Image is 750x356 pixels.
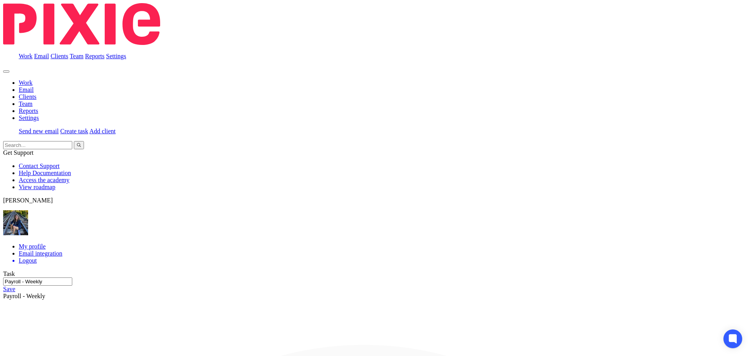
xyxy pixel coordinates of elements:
button: Search [74,141,84,149]
span: Logout [19,257,37,264]
img: Pixie [3,3,160,45]
a: Add client [89,128,116,134]
a: Access the academy [19,177,70,183]
a: Team [19,100,32,107]
a: Settings [19,114,39,121]
label: Task [3,270,15,277]
a: Work [19,53,32,59]
a: Email [19,86,34,93]
p: [PERSON_NAME] [3,197,747,204]
a: Work [19,79,32,86]
span: Get Support [3,149,34,156]
div: Payroll - Weekly [3,277,747,300]
input: Search [3,141,72,149]
a: My profile [19,243,46,250]
a: Create task [60,128,88,134]
a: Clients [50,53,68,59]
a: Save [3,286,15,292]
a: Email [34,53,49,59]
a: Logout [19,257,747,264]
a: Send new email [19,128,59,134]
a: View roadmap [19,184,55,190]
a: Team [70,53,83,59]
img: 20210918_184149%20(2).jpg [3,210,28,235]
a: Contact Support [19,163,59,169]
a: Clients [19,93,36,100]
a: Help Documentation [19,170,71,176]
div: Payroll - Weekly [3,293,747,300]
a: Email integration [19,250,62,257]
a: Settings [106,53,127,59]
a: Reports [19,107,38,114]
a: Reports [85,53,105,59]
